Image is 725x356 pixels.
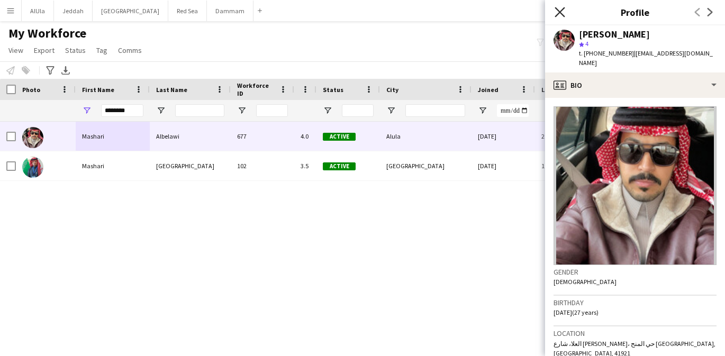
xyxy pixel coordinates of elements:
[386,106,396,115] button: Open Filter Menu
[156,86,187,94] span: Last Name
[156,106,166,115] button: Open Filter Menu
[535,151,651,180] div: 19 days
[82,106,92,115] button: Open Filter Menu
[30,43,59,57] a: Export
[82,86,114,94] span: First Name
[175,104,224,117] input: Last Name Filter Input
[93,1,168,21] button: [GEOGRAPHIC_DATA]
[114,43,146,57] a: Comms
[585,40,588,48] span: 4
[237,106,247,115] button: Open Filter Menu
[22,127,43,148] img: Mashari Albelawi
[150,122,231,151] div: Albelawi
[22,1,54,21] button: AlUla
[59,64,72,77] app-action-btn: Export XLSX
[472,151,535,180] div: [DATE]
[554,278,617,286] span: [DEMOGRAPHIC_DATA]
[342,104,374,117] input: Status Filter Input
[554,106,717,265] img: Crew avatar or photo
[323,86,343,94] span: Status
[497,104,529,117] input: Joined Filter Input
[405,104,465,117] input: City Filter Input
[579,49,713,67] span: | [EMAIL_ADDRESS][DOMAIN_NAME]
[554,298,717,307] h3: Birthday
[65,45,86,55] span: Status
[22,157,43,178] img: Mashari Turki
[61,43,90,57] a: Status
[323,133,356,141] span: Active
[22,86,40,94] span: Photo
[579,49,634,57] span: t. [PHONE_NUMBER]
[54,1,93,21] button: Jeddah
[554,328,717,338] h3: Location
[472,122,535,151] div: [DATE]
[478,106,487,115] button: Open Filter Menu
[4,43,28,57] a: View
[101,104,143,117] input: First Name Filter Input
[207,1,253,21] button: Dammam
[8,45,23,55] span: View
[237,81,275,97] span: Workforce ID
[554,267,717,277] h3: Gender
[294,151,316,180] div: 3.5
[256,104,288,117] input: Workforce ID Filter Input
[545,5,725,19] h3: Profile
[545,72,725,98] div: Bio
[554,308,599,316] span: [DATE] (27 years)
[168,1,207,21] button: Red Sea
[150,151,231,180] div: [GEOGRAPHIC_DATA]
[579,30,650,39] div: [PERSON_NAME]
[478,86,499,94] span: Joined
[323,162,356,170] span: Active
[294,122,316,151] div: 4.0
[76,122,150,151] div: Mashari
[541,86,565,94] span: Last job
[118,45,142,55] span: Comms
[92,43,112,57] a: Tag
[76,151,150,180] div: Mashari
[535,122,651,151] div: 2 days
[323,106,332,115] button: Open Filter Menu
[380,122,472,151] div: Alula
[231,122,294,151] div: 677
[34,45,55,55] span: Export
[380,151,472,180] div: [GEOGRAPHIC_DATA]
[386,86,398,94] span: City
[96,45,107,55] span: Tag
[44,64,57,77] app-action-btn: Advanced filters
[8,25,86,41] span: My Workforce
[231,151,294,180] div: 102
